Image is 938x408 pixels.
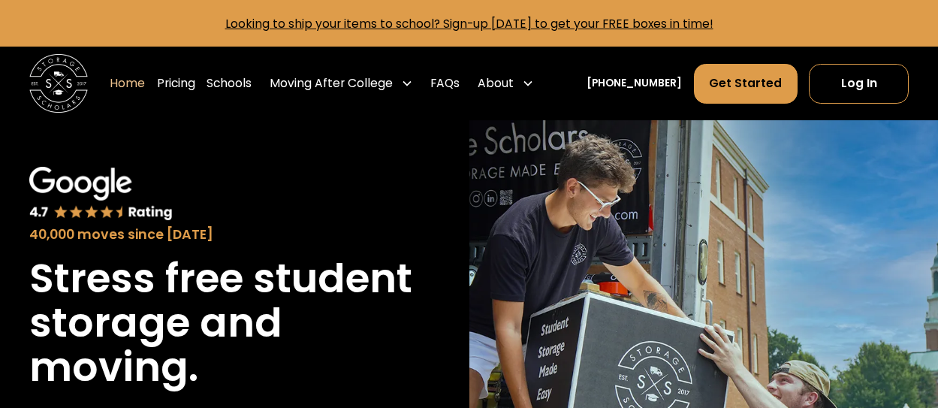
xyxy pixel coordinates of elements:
a: [PHONE_NUMBER] [587,76,682,91]
div: Moving After College [270,74,393,92]
img: Google 4.7 star rating [29,167,173,222]
a: Get Started [694,64,798,104]
a: Log In [809,64,909,104]
a: Pricing [157,63,195,104]
a: FAQs [430,63,460,104]
div: About [478,74,514,92]
img: Storage Scholars main logo [29,54,88,113]
h1: Stress free student storage and moving. [29,256,439,389]
a: Looking to ship your items to school? Sign-up [DATE] to get your FREE boxes in time! [225,16,713,32]
a: Schools [207,63,252,104]
a: Home [110,63,145,104]
div: 40,000 moves since [DATE] [29,225,439,244]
